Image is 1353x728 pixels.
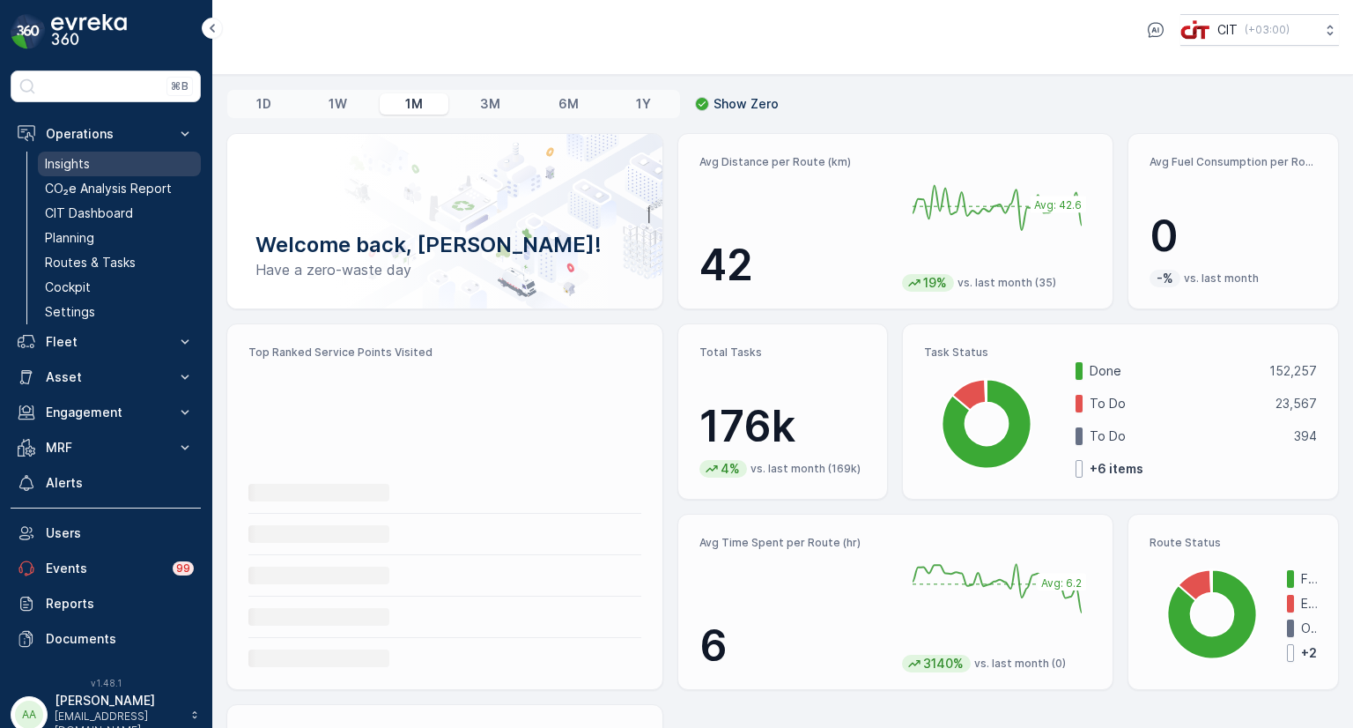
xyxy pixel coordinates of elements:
p: CO₂e Analysis Report [45,180,172,197]
p: 99 [176,561,190,576]
p: Show Zero [713,95,779,113]
p: 23,567 [1275,395,1317,412]
p: 6M [558,95,579,113]
p: Welcome back, [PERSON_NAME]! [255,231,634,259]
button: Operations [11,116,201,152]
p: CIT [1217,21,1238,39]
a: CIT Dashboard [38,201,201,226]
a: Documents [11,621,201,657]
p: To Do [1090,427,1283,445]
img: logo_dark-DEwI_e13.png [51,14,127,49]
p: vs. last month (35) [957,276,1056,290]
p: 394 [1294,427,1317,445]
p: Fleet [46,333,166,351]
a: Users [11,516,201,551]
a: Settings [38,300,201,324]
p: Total Tasks [699,345,867,360]
p: 1Y [636,95,651,113]
p: Reports [46,595,194,613]
span: v 1.48.1 [11,678,201,688]
p: Offline [1301,620,1317,637]
img: cit-logo_pOk6rL0.png [1180,20,1210,40]
p: 1M [405,95,423,113]
p: Events [46,560,162,577]
p: Operations [46,125,166,143]
button: Engagement [11,395,201,430]
p: Avg Time Spent per Route (hr) [699,536,889,550]
img: logo [11,14,46,49]
p: 42 [699,239,889,292]
p: -% [1155,270,1175,287]
p: 152,257 [1269,362,1317,380]
p: Users [46,524,194,542]
p: Task Status [924,345,1317,360]
p: Routes & Tasks [45,254,136,271]
p: 4% [719,460,742,478]
p: 1W [329,95,347,113]
p: 6 [699,620,889,672]
p: Engagement [46,404,166,421]
p: Planning [45,229,94,247]
p: vs. last month [1184,271,1259,286]
p: 176k [699,400,867,453]
button: Asset [11,360,201,395]
a: Reports [11,586,201,621]
a: Routes & Tasks [38,250,201,275]
p: [PERSON_NAME] [55,692,181,709]
p: Cockpit [45,279,91,296]
p: 3140% [921,655,965,672]
p: To Do [1090,395,1264,412]
p: 1D [256,95,271,113]
a: CO₂e Analysis Report [38,176,201,201]
p: Asset [46,368,166,386]
p: Avg Distance per Route (km) [699,155,889,169]
p: Top Ranked Service Points Visited [248,345,641,360]
p: Route Status [1150,536,1317,550]
p: vs. last month (169k) [750,462,861,476]
p: MRF [46,439,166,457]
p: Settings [45,303,95,321]
p: Finished [1301,570,1317,588]
button: MRF [11,430,201,465]
p: vs. last month (0) [974,657,1066,671]
p: Avg Fuel Consumption per Route (lt) [1150,155,1317,169]
p: ( +03:00 ) [1245,23,1290,37]
button: CIT(+03:00) [1180,14,1339,46]
p: 19% [921,274,949,292]
p: CIT Dashboard [45,204,133,222]
a: Planning [38,226,201,250]
p: Documents [46,630,194,648]
p: ⌘B [171,79,189,93]
p: 3M [480,95,500,113]
p: + 6 items [1090,460,1143,478]
p: + 2 [1301,644,1317,662]
p: 0 [1150,210,1317,263]
p: Insights [45,155,90,173]
p: Done [1090,362,1258,380]
p: Have a zero-waste day [255,259,634,280]
a: Alerts [11,465,201,501]
a: Cockpit [38,275,201,300]
a: Insights [38,152,201,176]
p: Expired [1301,595,1317,613]
a: Events99 [11,551,201,586]
button: Fleet [11,324,201,360]
p: Alerts [46,474,194,492]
